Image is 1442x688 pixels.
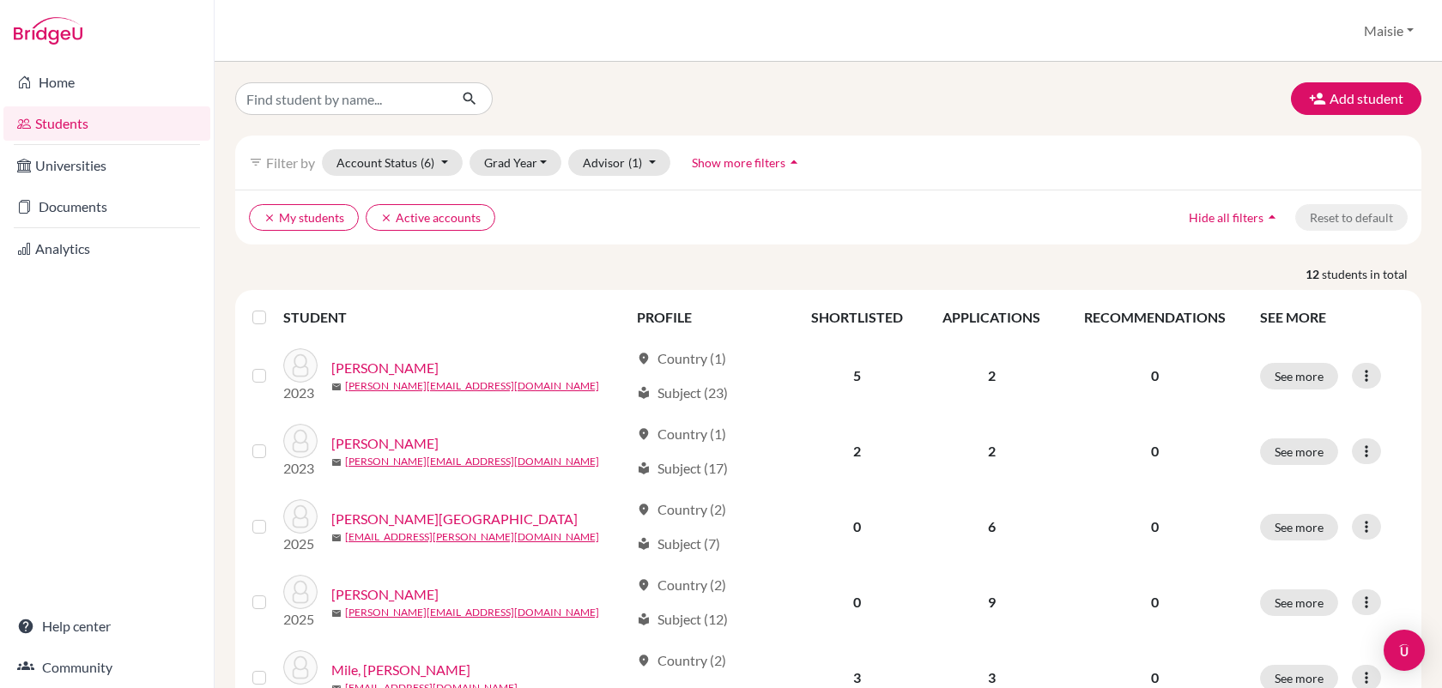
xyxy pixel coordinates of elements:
a: [PERSON_NAME] [331,584,439,605]
th: STUDENT [283,297,627,338]
div: Country (2) [637,499,726,520]
div: Subject (12) [637,609,728,630]
div: Country (1) [637,424,726,444]
span: local_library [637,462,651,475]
p: 2025 [283,609,318,630]
td: 6 [923,489,1061,564]
span: location_on [637,352,651,365]
th: APPLICATIONS [923,297,1061,338]
button: See more [1260,363,1338,389]
p: 2023 [283,458,318,479]
span: mail [331,608,342,619]
span: Show more filters [692,155,785,170]
div: Subject (7) [637,534,720,554]
p: 0 [1071,365,1239,386]
a: Analytics [3,232,210,266]
img: Carroll, Anna [283,348,318,383]
a: Community [3,650,210,685]
th: SHORTLISTED [791,297,923,338]
button: See more [1260,514,1338,540]
p: 0 [1071,516,1239,537]
div: Country (2) [637,650,726,671]
button: Advisor(1) [568,149,670,176]
span: local_library [637,613,651,626]
a: Universities [3,148,210,183]
i: arrow_drop_up [1263,208,1281,226]
th: SEE MORE [1250,297,1415,338]
div: Country (1) [637,348,726,369]
button: See more [1260,438,1338,465]
span: (6) [421,155,434,170]
img: Góczán, Dániel [283,499,318,534]
td: 0 [791,489,923,564]
td: 9 [923,564,1061,640]
a: Mile, [PERSON_NAME] [331,660,470,680]
div: Subject (17) [637,458,728,479]
span: Filter by [266,154,315,171]
img: Carroll, Júlia [283,424,318,458]
span: local_library [637,386,651,400]
p: 0 [1071,667,1239,688]
td: 5 [791,338,923,413]
span: students in total [1322,265,1421,283]
button: Add student [1291,82,1421,115]
i: filter_list [249,155,263,169]
input: Find student by name... [235,82,448,115]
a: [PERSON_NAME][EMAIL_ADDRESS][DOMAIN_NAME] [345,378,599,394]
span: location_on [637,654,651,667]
div: Country (2) [637,575,726,595]
th: PROFILE [627,297,791,338]
span: Hide all filters [1189,210,1263,225]
span: mail [331,533,342,543]
p: 0 [1071,441,1239,462]
img: Mile, Róza [283,650,318,685]
a: [EMAIL_ADDRESS][PERSON_NAME][DOMAIN_NAME] [345,529,599,545]
a: [PERSON_NAME][EMAIL_ADDRESS][DOMAIN_NAME] [345,605,599,620]
button: Account Status(6) [322,149,463,176]
strong: 12 [1306,265,1322,283]
span: mail [331,382,342,392]
button: See more [1260,589,1338,616]
td: 2 [923,338,1061,413]
button: Show more filtersarrow_drop_up [677,149,817,176]
a: [PERSON_NAME] [331,358,439,378]
th: RECOMMENDATIONS [1061,297,1250,338]
span: mail [331,457,342,468]
p: 2025 [283,534,318,554]
span: (1) [628,155,642,170]
button: clearMy students [249,204,359,231]
a: Home [3,65,210,100]
a: [PERSON_NAME] [331,433,439,454]
a: Documents [3,190,210,224]
img: Bridge-U [14,17,82,45]
div: Subject (23) [637,383,728,403]
td: 2 [923,413,1061,489]
img: Mester, Zsófia [283,575,318,609]
td: 0 [791,564,923,640]
a: Help center [3,609,210,643]
div: Open Intercom Messenger [1384,630,1425,671]
a: [PERSON_NAME][EMAIL_ADDRESS][DOMAIN_NAME] [345,454,599,469]
td: 2 [791,413,923,489]
span: local_library [637,537,651,551]
span: location_on [637,427,651,441]
span: location_on [637,503,651,516]
i: clear [264,212,276,224]
button: Grad Year [470,149,562,176]
span: location_on [637,578,651,592]
i: clear [380,212,392,224]
button: clearActive accounts [366,204,495,231]
button: Hide all filtersarrow_drop_up [1174,204,1295,231]
i: arrow_drop_up [785,154,803,171]
a: [PERSON_NAME][GEOGRAPHIC_DATA] [331,509,578,529]
p: 0 [1071,592,1239,613]
p: 2023 [283,383,318,403]
button: Reset to default [1295,204,1408,231]
a: Students [3,106,210,141]
button: Maisie [1356,15,1421,47]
